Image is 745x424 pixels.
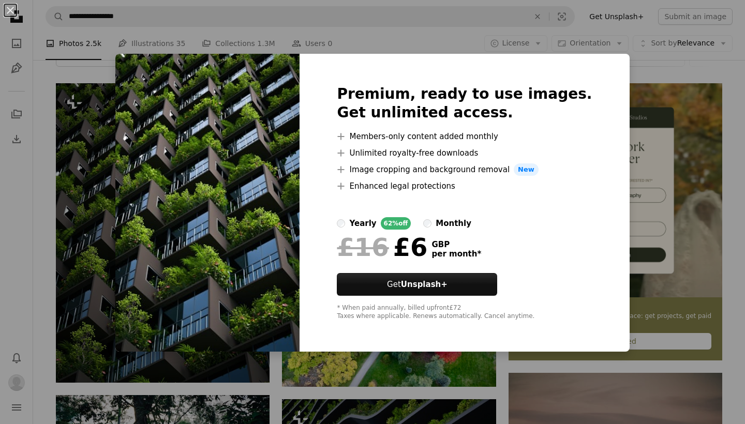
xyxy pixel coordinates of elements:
[349,217,376,230] div: yearly
[337,273,497,296] a: GetUnsplash+
[514,163,539,176] span: New
[337,304,592,321] div: * When paid annually, billed upfront £72 Taxes where applicable. Renews automatically. Cancel any...
[436,217,471,230] div: monthly
[337,163,592,176] li: Image cropping and background removal
[115,54,300,352] img: premium_photo-1714023800301-83390690e1f0
[423,219,431,228] input: monthly
[337,147,592,159] li: Unlimited royalty-free downloads
[337,219,345,228] input: yearly62%off
[401,280,448,289] strong: Unsplash+
[337,180,592,192] li: Enhanced legal protections
[381,217,411,230] div: 62% off
[431,240,481,249] span: GBP
[337,85,592,122] h2: Premium, ready to use images. Get unlimited access.
[431,249,481,259] span: per month *
[337,234,389,261] span: £16
[337,234,427,261] div: £6
[337,130,592,143] li: Members-only content added monthly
